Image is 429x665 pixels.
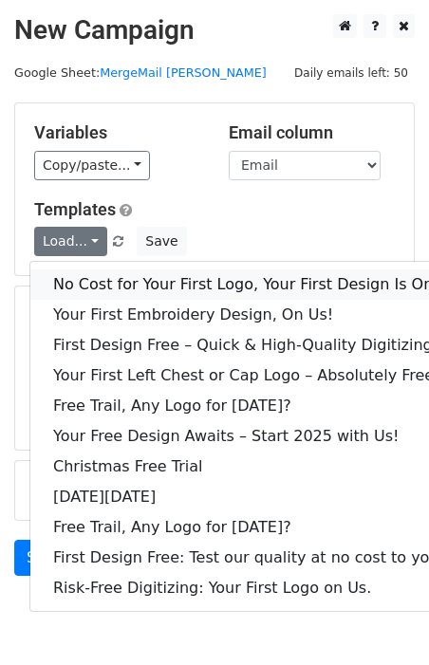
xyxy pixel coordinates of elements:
[100,65,267,80] a: MergeMail [PERSON_NAME]
[34,227,107,256] a: Load...
[288,63,415,83] span: Daily emails left: 50
[14,14,415,46] h2: New Campaign
[14,65,267,80] small: Google Sheet:
[334,574,429,665] iframe: Chat Widget
[14,540,77,576] a: Send
[137,227,186,256] button: Save
[34,199,116,219] a: Templates
[34,122,200,143] h5: Variables
[229,122,395,143] h5: Email column
[34,151,150,180] a: Copy/paste...
[288,65,415,80] a: Daily emails left: 50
